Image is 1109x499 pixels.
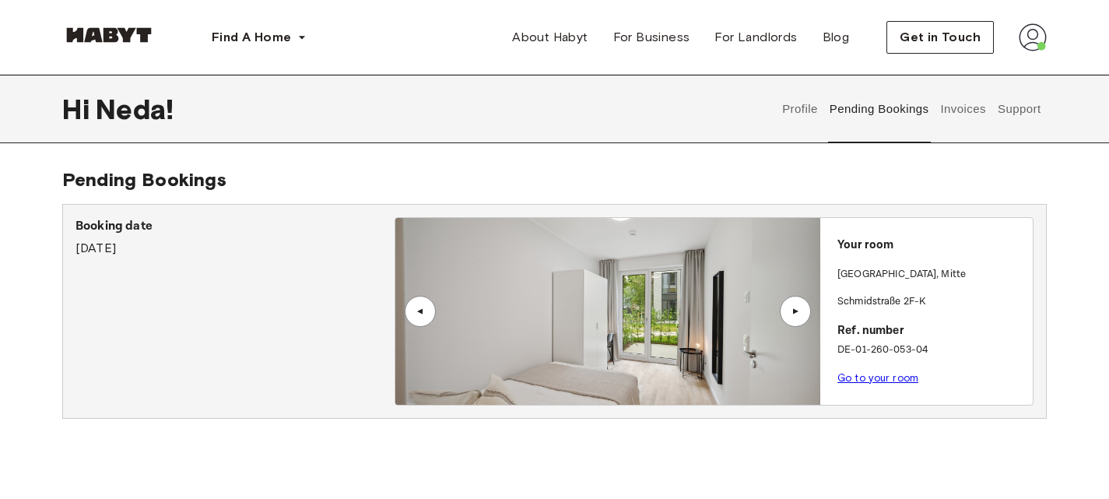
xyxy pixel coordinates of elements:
[837,322,1027,340] p: Ref. number
[199,22,319,53] button: Find A Home
[500,22,600,53] a: About Habyt
[395,218,820,405] img: Image of the room
[777,75,1047,143] div: user profile tabs
[837,372,918,384] a: Go to your room
[1019,23,1047,51] img: avatar
[837,237,1027,255] p: Your room
[62,27,156,43] img: Habyt
[837,343,1027,358] p: DE-01-260-053-04
[823,28,850,47] span: Blog
[75,217,395,258] div: [DATE]
[613,28,690,47] span: For Business
[412,307,428,316] div: ▲
[62,93,96,125] span: Hi
[900,28,981,47] span: Get in Touch
[837,267,966,283] p: [GEOGRAPHIC_DATA] , Mitte
[601,22,703,53] a: For Business
[212,28,291,47] span: Find A Home
[810,22,862,53] a: Blog
[62,168,226,191] span: Pending Bookings
[788,307,803,316] div: ▲
[75,217,395,236] p: Booking date
[995,75,1043,143] button: Support
[939,75,988,143] button: Invoices
[714,28,797,47] span: For Landlords
[512,28,588,47] span: About Habyt
[837,294,1027,310] p: Schmidstraße 2F-K
[827,75,931,143] button: Pending Bookings
[886,21,994,54] button: Get in Touch
[96,93,174,125] span: Neda !
[702,22,809,53] a: For Landlords
[781,75,820,143] button: Profile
